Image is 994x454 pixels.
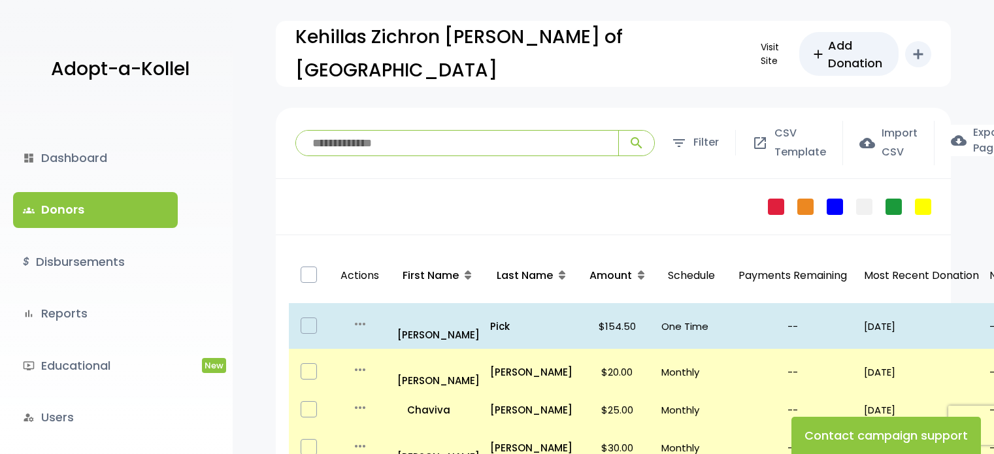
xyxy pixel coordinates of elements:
[951,133,967,148] span: cloud_download
[774,124,826,162] span: CSV Template
[397,308,480,344] a: [PERSON_NAME]
[51,53,190,86] p: Adopt-a-Kollel
[13,400,178,435] a: manage_accountsUsers
[23,308,35,319] i: bar_chart
[23,204,35,216] span: groups
[44,38,190,101] a: Adopt-a-Kollel
[864,267,979,285] p: Most Recent Donation
[334,253,386,299] p: Actions
[864,317,979,335] p: [DATE]
[864,401,979,419] p: [DATE]
[732,317,853,335] p: --
[352,400,368,415] i: more_horiz
[732,363,853,381] p: --
[754,35,799,74] a: Visit Site
[618,131,654,155] button: search
[13,244,178,280] a: $Disbursements
[859,135,875,151] span: cloud_upload
[13,296,178,331] a: bar_chartReports
[589,268,632,283] span: Amount
[629,135,644,151] span: search
[13,348,178,383] a: ondemand_videoEducationalNew
[295,21,748,87] p: Kehillas Zichron [PERSON_NAME] of [GEOGRAPHIC_DATA]
[661,253,721,299] p: Schedule
[13,140,178,176] a: dashboardDashboard
[791,417,981,454] button: Contact campaign support
[661,401,721,419] p: Monthly
[490,317,572,335] a: Pick
[661,363,721,381] p: Monthly
[397,401,480,419] a: Chaviva
[490,363,572,381] a: [PERSON_NAME]
[583,363,651,381] p: $20.00
[752,135,768,151] span: open_in_new
[828,37,887,72] span: Add Donation
[732,253,853,299] p: Payments Remaining
[13,192,178,227] a: groupsDonors
[497,268,553,283] span: Last Name
[882,124,918,162] span: Import CSV
[490,401,572,419] a: [PERSON_NAME]
[910,46,926,62] i: add
[732,401,853,419] p: --
[661,317,721,335] p: One Time
[905,41,931,67] button: add
[202,358,226,373] span: New
[23,152,35,164] i: dashboard
[352,316,368,332] i: more_horiz
[23,360,35,372] i: ondemand_video
[864,363,979,381] p: [DATE]
[352,438,368,454] i: more_horiz
[23,253,29,272] i: $
[583,401,651,419] p: $25.00
[397,354,480,389] a: [PERSON_NAME]
[811,47,825,61] span: add
[583,317,651,335] p: $154.50
[352,362,368,378] i: more_horiz
[23,412,35,423] i: manage_accounts
[799,32,899,76] a: addAdd Donation
[693,133,719,152] span: Filter
[671,135,687,151] span: filter_list
[403,268,459,283] span: First Name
